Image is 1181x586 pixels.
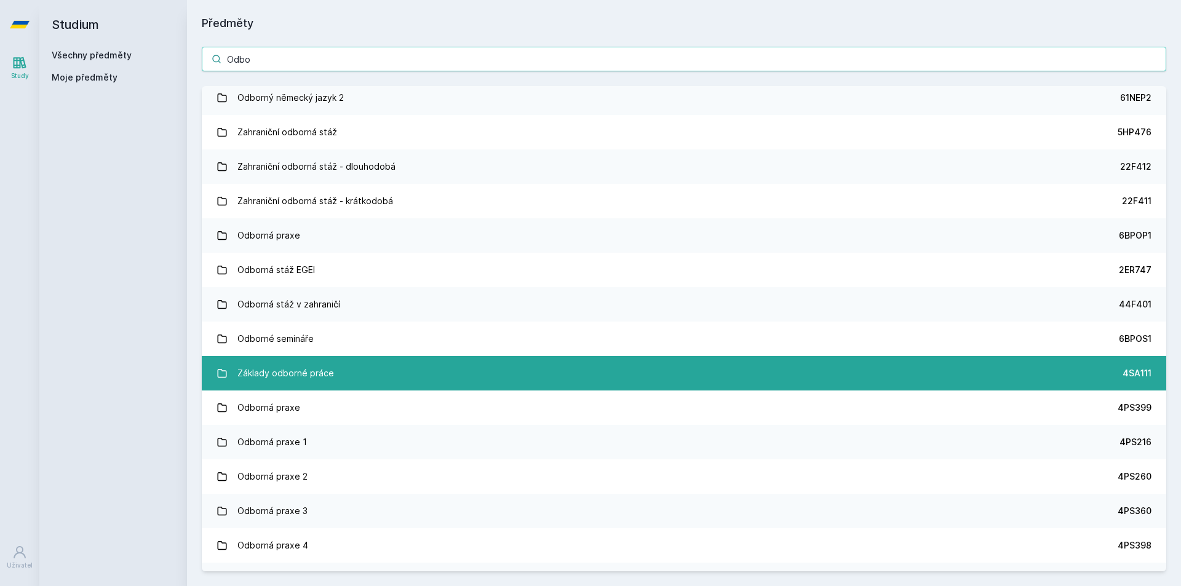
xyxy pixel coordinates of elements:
a: Odborná praxe 6BPOP1 [202,218,1166,253]
div: Odborný německý jazyk 2 [237,85,344,110]
div: 6BPOS1 [1119,333,1151,345]
div: Zahraniční odborná stáž [237,120,337,145]
a: Odborný německý jazyk 2 61NEP2 [202,81,1166,115]
div: 4PS360 [1118,505,1151,517]
div: Uživatel [7,561,33,570]
div: 22F412 [1120,160,1151,173]
div: Odborná praxe [237,395,300,420]
a: Odborná praxe 3 4PS360 [202,494,1166,528]
input: Název nebo ident předmětu… [202,47,1166,71]
div: Odborná praxe 3 [237,499,308,523]
div: 5HP476 [1118,126,1151,138]
div: 4PS216 [1119,436,1151,448]
a: Uživatel [2,539,37,576]
div: Odborná praxe [237,223,300,248]
a: Zahraniční odborná stáž 5HP476 [202,115,1166,149]
a: Odborná praxe 4PS399 [202,390,1166,425]
h1: Předměty [202,15,1166,32]
div: Odborná praxe 2 [237,464,308,489]
span: Moje předměty [52,71,117,84]
a: Základy odborné práce 4SA111 [202,356,1166,390]
div: Odborná praxe 4 [237,533,308,558]
a: Zahraniční odborná stáž - dlouhodobá 22F412 [202,149,1166,184]
div: Odborná stáž v zahraničí [237,292,340,317]
div: Zahraniční odborná stáž - krátkodobá [237,189,393,213]
a: Odborné semináře 6BPOS1 [202,322,1166,356]
a: Všechny předměty [52,50,132,60]
div: 6BPOP1 [1119,229,1151,242]
div: Základy odborné práce [237,361,334,386]
a: Odborná stáž EGEI 2ER747 [202,253,1166,287]
div: 4PS399 [1118,402,1151,414]
a: Odborná praxe 1 4PS216 [202,425,1166,459]
div: Zahraniční odborná stáž - dlouhodobá [237,154,396,179]
div: 2ER747 [1119,264,1151,276]
div: Odborná praxe 1 [237,430,307,454]
div: Study [11,71,29,81]
div: 4PS260 [1118,470,1151,483]
div: Odborná stáž EGEI [237,258,315,282]
a: Odborná stáž v zahraničí 44F401 [202,287,1166,322]
div: 4PS398 [1118,539,1151,552]
a: Odborná praxe 4 4PS398 [202,528,1166,563]
div: 44F401 [1119,298,1151,311]
div: 22F411 [1122,195,1151,207]
div: 4SA111 [1123,367,1151,379]
div: 61NEP2 [1120,92,1151,104]
a: Study [2,49,37,87]
a: Zahraniční odborná stáž - krátkodobá 22F411 [202,184,1166,218]
a: Odborná praxe 2 4PS260 [202,459,1166,494]
div: Odborné semináře [237,327,314,351]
